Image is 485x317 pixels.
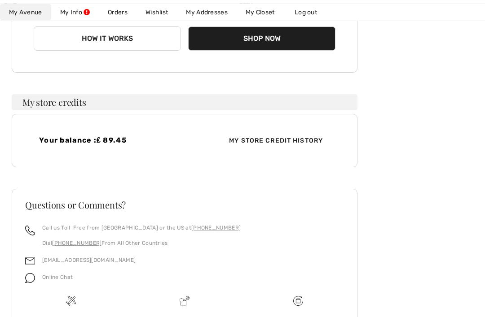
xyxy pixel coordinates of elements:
[42,224,241,232] p: Call us Toll-Free from [GEOGRAPHIC_DATA] or the US at
[25,274,35,283] img: chat
[51,4,99,21] a: My Info
[99,4,137,21] a: Orders
[293,296,303,306] img: Free shipping on orders over &#8356;120
[39,136,179,145] h4: Your balance :
[66,296,76,306] img: Free shipping on orders over &#8356;120
[42,257,136,264] a: [EMAIL_ADDRESS][DOMAIN_NAME]
[137,4,177,21] a: Wishlist
[9,8,42,17] span: My Avenue
[25,226,35,236] img: call
[52,240,101,247] a: [PHONE_NUMBER]
[188,27,335,51] button: Shop Now
[222,136,330,146] span: My Store Credit History
[191,225,241,231] a: [PHONE_NUMBER]
[25,201,344,210] h3: Questions or Comments?
[237,4,284,21] a: My Closet
[12,95,357,111] h3: My store credits
[177,4,237,21] a: My Addresses
[42,239,241,248] p: Dial From All Other Countries
[42,274,73,281] span: Online Chat
[34,27,181,51] button: How it works
[97,136,127,145] span: ₤ 89.45
[25,256,35,266] img: email
[286,4,335,21] a: Log out
[180,296,190,306] img: Delivery is a breeze since we pay the duties!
